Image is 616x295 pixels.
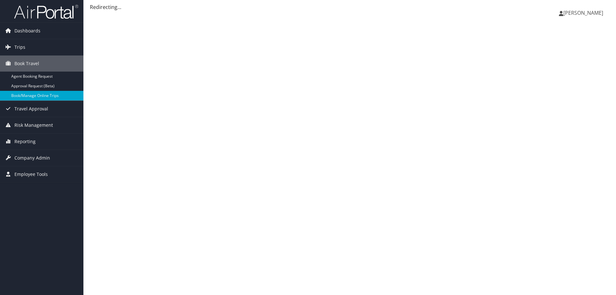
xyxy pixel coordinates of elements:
[90,3,610,11] div: Redirecting...
[14,23,40,39] span: Dashboards
[14,4,78,19] img: airportal-logo.png
[14,150,50,166] span: Company Admin
[14,134,36,150] span: Reporting
[563,9,603,16] span: [PERSON_NAME]
[559,3,610,22] a: [PERSON_NAME]
[14,117,53,133] span: Risk Management
[14,101,48,117] span: Travel Approval
[14,39,25,55] span: Trips
[14,166,48,182] span: Employee Tools
[14,56,39,72] span: Book Travel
